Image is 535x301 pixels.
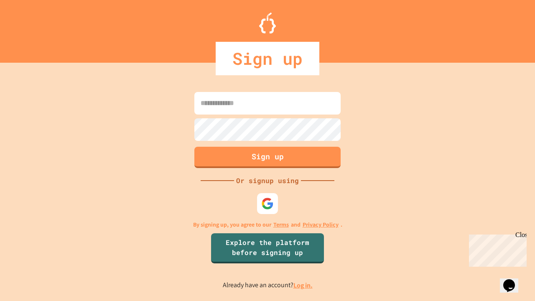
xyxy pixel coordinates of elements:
[259,13,276,33] img: Logo.svg
[293,281,313,290] a: Log in.
[216,42,319,75] div: Sign up
[466,231,527,267] iframe: chat widget
[303,220,339,229] a: Privacy Policy
[193,220,342,229] p: By signing up, you agree to our and .
[194,147,341,168] button: Sign up
[261,197,274,210] img: google-icon.svg
[211,233,324,263] a: Explore the platform before signing up
[234,176,301,186] div: Or signup using
[3,3,58,53] div: Chat with us now!Close
[273,220,289,229] a: Terms
[500,268,527,293] iframe: chat widget
[223,280,313,291] p: Already have an account?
